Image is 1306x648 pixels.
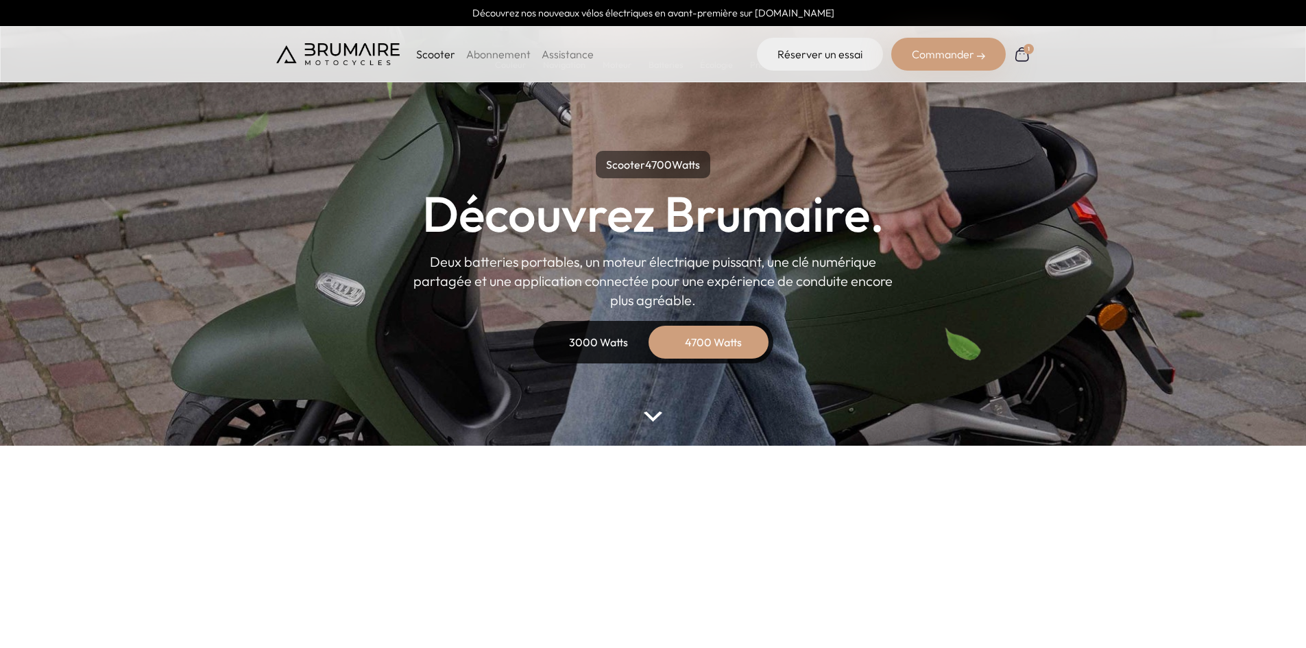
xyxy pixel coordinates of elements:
a: 1 [1014,46,1030,62]
span: 4700 [645,158,672,171]
img: right-arrow-2.png [977,52,985,60]
p: Scooter [416,46,455,62]
img: Brumaire Motocycles [276,43,400,65]
div: 1 [1024,44,1034,54]
img: arrow-bottom.png [644,411,662,422]
div: 3000 Watts [544,326,653,359]
a: Réserver un essai [757,38,883,71]
p: Scooter Watts [596,151,710,178]
img: Panier [1014,46,1030,62]
div: Commander [891,38,1006,71]
a: Abonnement [466,47,531,61]
p: Deux batteries portables, un moteur électrique puissant, une clé numérique partagée et une applic... [413,252,893,310]
a: Assistance [542,47,594,61]
h1: Découvrez Brumaire. [422,189,884,239]
div: 4700 Watts [659,326,769,359]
